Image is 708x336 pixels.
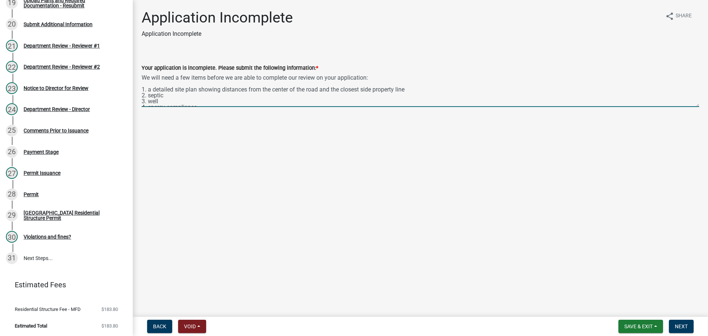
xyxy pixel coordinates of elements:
i: share [665,12,674,21]
span: $183.80 [101,307,118,312]
a: Estimated Fees [6,277,121,292]
span: Save & Exit [624,323,653,329]
div: Permit Issuance [24,170,60,176]
div: 31 [6,252,18,264]
span: $183.80 [101,323,118,328]
div: 29 [6,209,18,221]
div: Notice to Director for Review [24,86,88,91]
label: Your application is incomplete. Please submit the following information: [142,66,318,71]
div: 20 [6,18,18,30]
button: shareShare [659,9,698,23]
div: 27 [6,167,18,179]
div: Violations and fines? [24,234,71,239]
button: Back [147,320,172,333]
div: 30 [6,231,18,243]
div: [GEOGRAPHIC_DATA] Residential Structure Permit [24,210,121,221]
span: Residential Structure Fee - MFD [15,307,81,312]
span: Void [184,323,196,329]
div: Department Review - Reviewer #1 [24,43,100,48]
span: Estimated Total [15,323,47,328]
button: Save & Exit [618,320,663,333]
div: 23 [6,82,18,94]
div: Department Review - Reviewer #2 [24,64,100,69]
span: Next [675,323,688,329]
div: Permit [24,192,39,197]
div: Submit Additional Information [24,22,93,27]
div: 24 [6,103,18,115]
span: Share [676,12,692,21]
div: 25 [6,125,18,136]
span: Back [153,323,166,329]
button: Next [669,320,694,333]
button: Void [178,320,206,333]
div: 21 [6,40,18,52]
p: Application Incomplete [142,30,293,38]
div: Comments Prior to Issuance [24,128,88,133]
h1: Application Incomplete [142,9,293,27]
div: Department Review - Director [24,107,90,112]
div: 26 [6,146,18,158]
div: Payment Stage [24,149,59,155]
div: 22 [6,61,18,73]
div: 28 [6,188,18,200]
